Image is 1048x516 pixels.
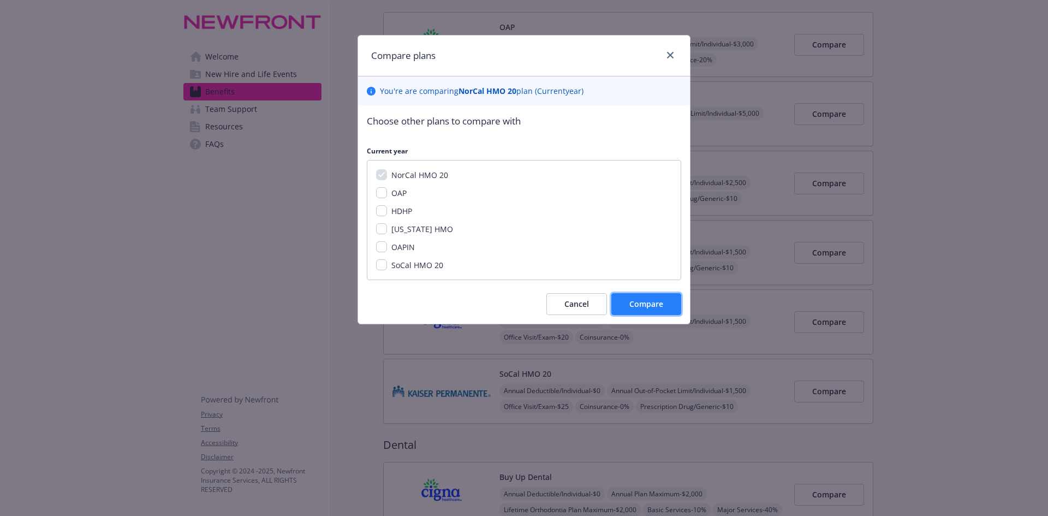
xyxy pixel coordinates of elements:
span: HDHP [391,206,412,216]
span: [US_STATE] HMO [391,224,453,234]
span: OAP [391,188,407,198]
b: NorCal HMO 20 [458,86,516,96]
span: SoCal HMO 20 [391,260,443,270]
span: NorCal HMO 20 [391,170,448,180]
a: close [664,49,677,62]
span: Compare [629,299,663,309]
p: You ' re are comparing plan ( Current year) [380,85,583,97]
button: Cancel [546,293,607,315]
p: Current year [367,146,681,156]
button: Compare [611,293,681,315]
h1: Compare plans [371,49,436,63]
p: Choose other plans to compare with [367,114,681,128]
span: Cancel [564,299,589,309]
span: OAPIN [391,242,415,252]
